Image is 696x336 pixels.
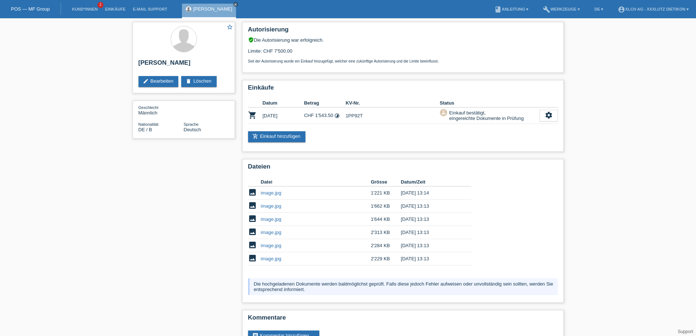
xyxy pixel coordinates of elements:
[248,43,558,63] div: Limite: CHF 7'500.00
[248,254,257,263] i: image
[248,214,257,223] i: image
[614,7,692,11] a: account_circleXLCH AG - XXXLutz Dietikon ▾
[263,107,304,124] td: [DATE]
[401,239,461,252] td: [DATE] 13:13
[401,186,461,200] td: [DATE] 13:14
[248,59,558,63] p: Seit der Autorisierung wurde ein Einkauf hinzugefügt, welcher eine zukünftige Autorisierung und d...
[263,99,304,107] th: Datum
[304,107,346,124] td: CHF 1'543.50
[138,105,184,116] div: Männlich
[11,6,50,12] a: POS — MF Group
[261,190,281,196] a: image.jpg
[447,109,524,122] div: Einkauf bestätigt, eingereichte Dokumente in Prüfung
[261,230,281,235] a: image.jpg
[371,186,401,200] td: 1'221 KB
[227,24,233,31] a: star_border
[138,59,229,70] h2: [PERSON_NAME]
[261,203,281,209] a: image.jpg
[494,6,502,13] i: book
[261,178,371,186] th: Datei
[401,252,461,265] td: [DATE] 13:13
[248,188,257,197] i: image
[261,243,281,248] a: image.jpg
[248,201,257,210] i: image
[346,99,440,107] th: KV-Nr.
[248,314,558,325] h2: Kommentare
[234,3,237,6] i: close
[227,24,233,30] i: star_border
[186,78,191,84] i: delete
[98,2,103,8] span: 2
[129,7,171,11] a: E-Mail Support
[261,216,281,222] a: image.jpg
[371,239,401,252] td: 2'284 KB
[678,329,693,334] a: Support
[248,111,257,120] i: POSP00028383
[371,200,401,213] td: 1'662 KB
[248,37,254,43] i: verified_user
[261,256,281,261] a: image.jpg
[401,226,461,239] td: [DATE] 13:13
[441,110,446,115] i: approval
[68,7,101,11] a: Kund*innen
[440,99,540,107] th: Status
[371,213,401,226] td: 1'644 KB
[539,7,583,11] a: buildWerkzeuge ▾
[184,127,201,132] span: Deutsch
[545,111,553,119] i: settings
[138,127,152,132] span: Deutschland / B / 01.06.2018
[591,7,607,11] a: DE ▾
[346,107,440,124] td: 1PP92T
[248,131,306,142] a: add_shopping_cartEinkauf hinzufügen
[248,163,558,174] h2: Dateien
[252,133,258,139] i: add_shopping_cart
[138,105,159,110] span: Geschlecht
[401,200,461,213] td: [DATE] 13:13
[248,37,558,43] div: Die Autorisierung war erfolgreich.
[233,2,238,7] a: close
[543,6,550,13] i: build
[618,6,625,13] i: account_circle
[248,278,558,295] div: Die hochgeladenen Dokumente werden baldmöglichst geprüft. Falls diese jedoch Fehler aufweisen ode...
[181,76,216,87] a: deleteLöschen
[371,226,401,239] td: 2'313 KB
[334,113,340,118] i: Fixe Raten - Zinsübernahme durch Kunde (36 Raten)
[101,7,129,11] a: Einkäufe
[193,6,232,12] a: [PERSON_NAME]
[248,26,558,37] h2: Autorisierung
[138,122,159,127] span: Nationalität
[401,213,461,226] td: [DATE] 13:13
[401,178,461,186] th: Datum/Zeit
[138,76,179,87] a: editBearbeiten
[371,178,401,186] th: Grösse
[248,241,257,249] i: image
[304,99,346,107] th: Betrag
[248,227,257,236] i: image
[143,78,149,84] i: edit
[184,122,199,127] span: Sprache
[248,84,558,95] h2: Einkäufe
[491,7,532,11] a: bookAnleitung ▾
[371,252,401,265] td: 2'229 KB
